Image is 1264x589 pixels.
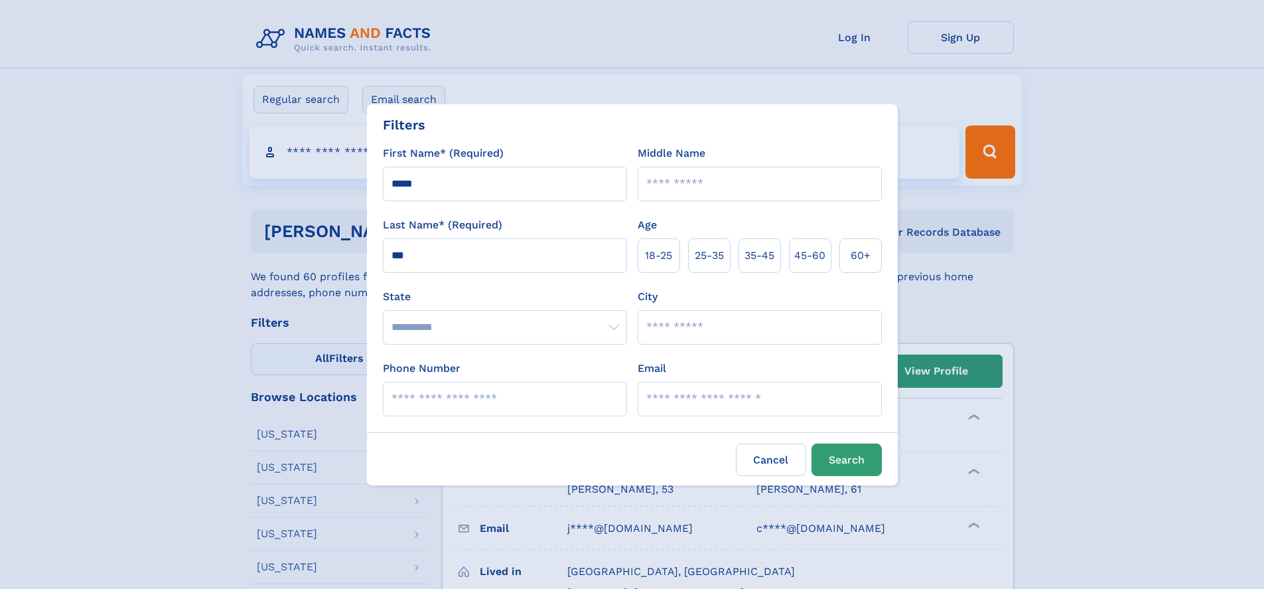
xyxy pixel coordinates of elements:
div: Filters [383,115,425,135]
span: 35‑45 [744,248,774,264]
label: Age [638,217,657,233]
label: First Name* (Required) [383,145,504,161]
label: Email [638,361,666,377]
label: City [638,289,658,305]
label: Last Name* (Required) [383,217,502,233]
span: 18‑25 [645,248,672,264]
label: State [383,289,627,305]
label: Cancel [736,444,806,476]
span: 60+ [851,248,871,264]
label: Middle Name [638,145,705,161]
span: 25‑35 [695,248,724,264]
span: 45‑60 [794,248,825,264]
button: Search [811,444,882,476]
label: Phone Number [383,361,460,377]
